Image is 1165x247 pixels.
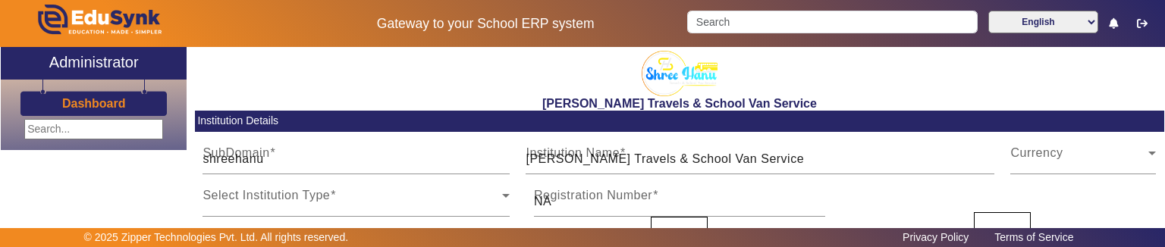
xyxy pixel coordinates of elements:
[1,47,187,80] a: Administrator
[895,227,976,247] a: Privacy Policy
[195,96,1164,111] h2: [PERSON_NAME] Travels & School Van Service
[687,11,977,33] input: Search
[300,16,671,32] h5: Gateway to your School ERP system
[62,96,126,111] h3: Dashboard
[195,111,1164,132] mat-card-header: Institution Details
[49,53,139,71] h2: Administrator
[61,95,127,111] a: Dashboard
[526,146,620,159] mat-label: Institution Name
[534,189,652,202] mat-label: Registration Number
[203,189,330,202] mat-label: Select Institution Type
[1010,146,1063,159] mat-label: Currency
[987,227,1081,247] a: Terms of Service
[1010,150,1148,168] span: Currency
[203,146,269,159] mat-label: SubDomain
[84,230,349,245] p: © 2025 Zipper Technologies Pvt. Ltd. All rights reserved.
[534,192,825,211] input: Registration Number
[203,192,502,211] span: Select Institution Type
[526,150,994,168] input: Institution Name
[642,51,718,96] img: 2bec4155-9170-49cd-8f97-544ef27826c4
[203,150,510,168] input: SubDomain
[24,119,163,139] input: Search...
